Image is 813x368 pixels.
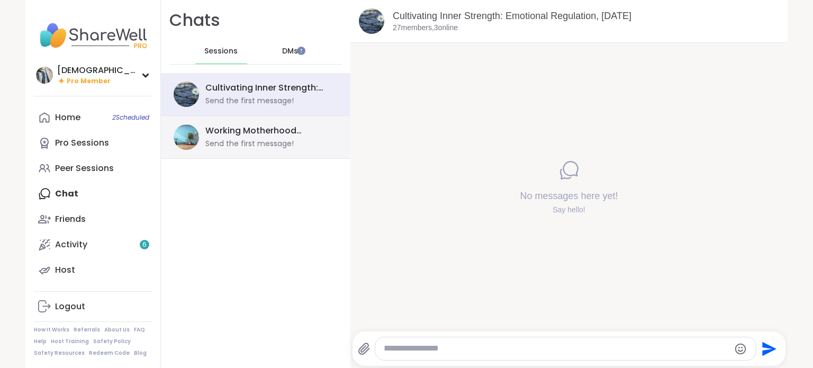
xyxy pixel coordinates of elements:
a: Blog [134,349,147,357]
div: Peer Sessions [55,163,114,174]
a: Safety Policy [93,338,131,345]
a: How It Works [34,326,69,334]
div: Friends [55,213,86,225]
a: Pro Sessions [34,130,152,156]
div: Activity [55,239,87,250]
h1: Chats [169,8,220,32]
a: Peer Sessions [34,156,152,181]
div: Cultivating Inner Strength: Emotional Regulation, [DATE] [205,82,331,94]
a: Activity6 [34,232,152,257]
span: Pro Member [67,77,111,86]
textarea: Type your message [384,343,729,354]
a: Host Training [51,338,89,345]
a: About Us [104,326,130,334]
div: Home [55,112,80,123]
div: Pro Sessions [55,137,109,149]
div: Working Motherhood Afternoon Circle, [DATE] [205,125,331,137]
img: ShareWell Nav Logo [34,17,152,54]
img: Cultivating Inner Strength: Emotional Regulation, Sep 09 [359,8,384,34]
span: DMs [282,46,298,57]
span: Sessions [204,46,238,57]
h4: No messages here yet! [520,189,618,202]
div: Logout [55,301,85,312]
img: Cultivating Inner Strength: Emotional Regulation, Sep 09 [174,82,199,107]
a: Friends [34,207,152,232]
img: KarmaKat42 [36,67,53,84]
div: Send the first message! [205,139,294,149]
a: Safety Resources [34,349,85,357]
button: Send [756,337,780,361]
span: 2 Scheduled [112,113,149,122]
div: Send the first message! [205,96,294,106]
iframe: Spotlight [297,47,305,55]
button: Emoji picker [734,343,747,355]
img: Working Motherhood Afternoon Circle, Sep 12 [174,124,199,150]
a: Cultivating Inner Strength: Emotional Regulation, [DATE] [393,11,631,21]
a: Referrals [74,326,100,334]
div: Host [55,264,75,276]
a: FAQ [134,326,145,334]
div: [DEMOGRAPHIC_DATA] [57,65,137,76]
a: Logout [34,294,152,319]
p: 27 members, 3 online [393,23,458,33]
a: Host [34,257,152,283]
div: Say hello! [520,204,618,215]
a: Help [34,338,47,345]
a: Redeem Code [89,349,130,357]
span: 6 [142,240,147,249]
a: Home2Scheduled [34,105,152,130]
